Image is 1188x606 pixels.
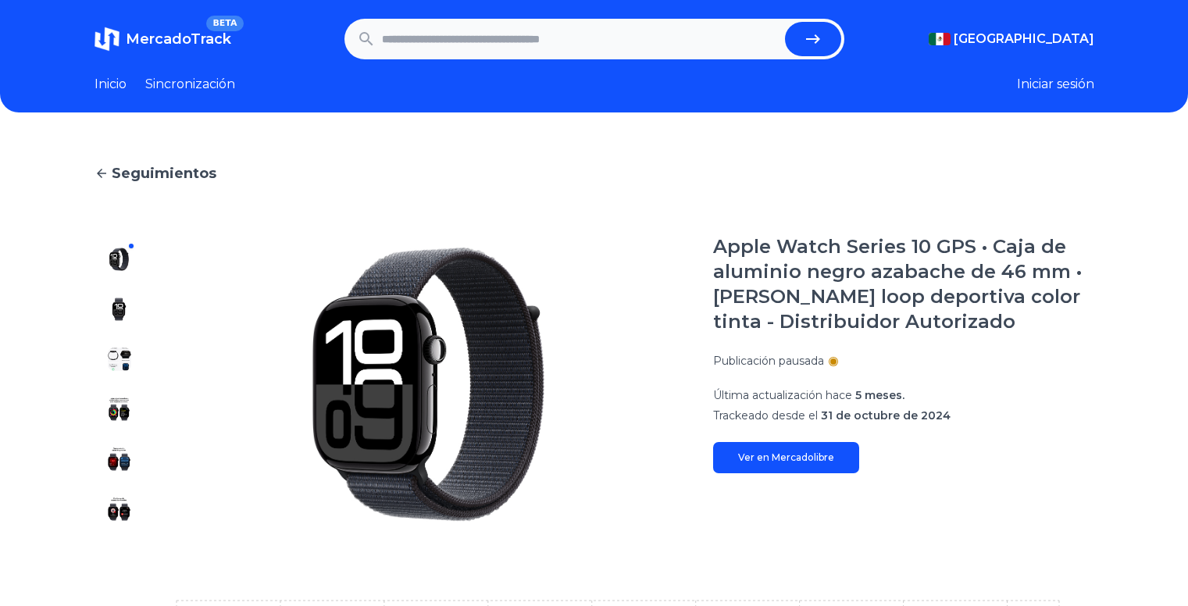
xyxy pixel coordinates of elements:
img: MercadoTrack [95,27,120,52]
font: Apple Watch Series 10 GPS • Caja de aluminio negro azabache de 46 mm • [PERSON_NAME] loop deporti... [713,235,1082,333]
a: Inicio [95,75,127,94]
a: MercadoTrackBETA [95,27,231,52]
font: Iniciar sesión [1017,77,1094,91]
font: Trackeado desde el [713,408,818,422]
img: Apple Watch Series 10 GPS • Caja de aluminio negro azabache de 46 mm • Correa loop deportiva colo... [107,247,132,272]
font: [GEOGRAPHIC_DATA] [954,31,1094,46]
img: Apple Watch Series 10 GPS • Caja de aluminio negro azabache de 46 mm • Correa loop deportiva colo... [107,347,132,372]
img: Apple Watch Series 10 GPS • Caja de aluminio negro azabache de 46 mm • Correa loop deportiva colo... [107,497,132,522]
img: Apple Watch Series 10 GPS • Caja de aluminio negro azabache de 46 mm • Correa loop deportiva colo... [107,397,132,422]
img: México [929,33,951,45]
font: MercadoTrack [126,30,231,48]
font: Seguimientos [112,165,216,182]
font: BETA [212,18,237,28]
a: Ver en Mercadolibre [713,442,859,473]
font: Ver en Mercadolibre [738,451,834,463]
img: Apple Watch Series 10 GPS • Caja de aluminio negro azabache de 46 mm • Correa loop deportiva colo... [176,234,682,534]
a: Seguimientos [95,162,1094,184]
font: Última actualización hace [713,388,852,402]
font: Inicio [95,77,127,91]
font: Sincronización [145,77,235,91]
font: 5 meses. [855,388,904,402]
font: 31 de octubre de 2024 [821,408,951,422]
button: Iniciar sesión [1017,75,1094,94]
font: Publicación pausada [713,354,824,368]
img: Apple Watch Series 10 GPS • Caja de aluminio negro azabache de 46 mm • Correa loop deportiva colo... [107,447,132,472]
a: Sincronización [145,75,235,94]
img: Apple Watch Series 10 GPS • Caja de aluminio negro azabache de 46 mm • Correa loop deportiva colo... [107,297,132,322]
button: [GEOGRAPHIC_DATA] [929,30,1094,48]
